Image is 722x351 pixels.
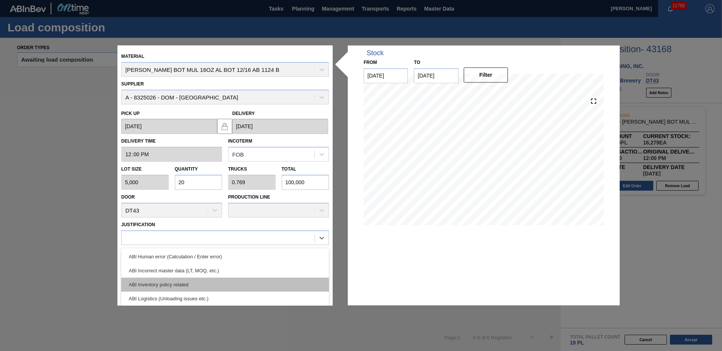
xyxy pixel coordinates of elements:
label: Delivery Time [121,136,222,147]
label: Quantity [175,167,198,172]
div: ABI Inventory policy related [121,278,329,292]
input: mm/dd/yyyy [364,68,408,83]
label: Comments [121,247,329,258]
label: Material [121,54,144,59]
input: mm/dd/yyyy [232,119,328,134]
div: ABI Human error (Calculation / Enter error) [121,250,329,264]
label: Lot size [121,164,169,175]
label: to [414,60,420,65]
label: Production Line [228,194,270,200]
button: Filter [464,67,508,82]
img: locked [220,122,229,131]
label: Total [282,167,296,172]
label: Delivery [232,111,255,116]
label: Door [121,194,135,200]
input: mm/dd/yyyy [414,68,458,83]
label: Supplier [121,81,144,87]
label: Justification [121,222,155,227]
label: Incoterm [228,139,252,144]
label: From [364,60,377,65]
div: ABI Logistics (Unloading issues etc.) [121,292,329,306]
button: locked [217,119,232,134]
div: ABI Incorrect master data (LT, MOQ, etc.) [121,264,329,278]
div: Stock [367,49,384,57]
div: FOB [232,151,244,158]
label: Pick up [121,111,140,116]
label: Trucks [228,167,247,172]
input: mm/dd/yyyy [121,119,217,134]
